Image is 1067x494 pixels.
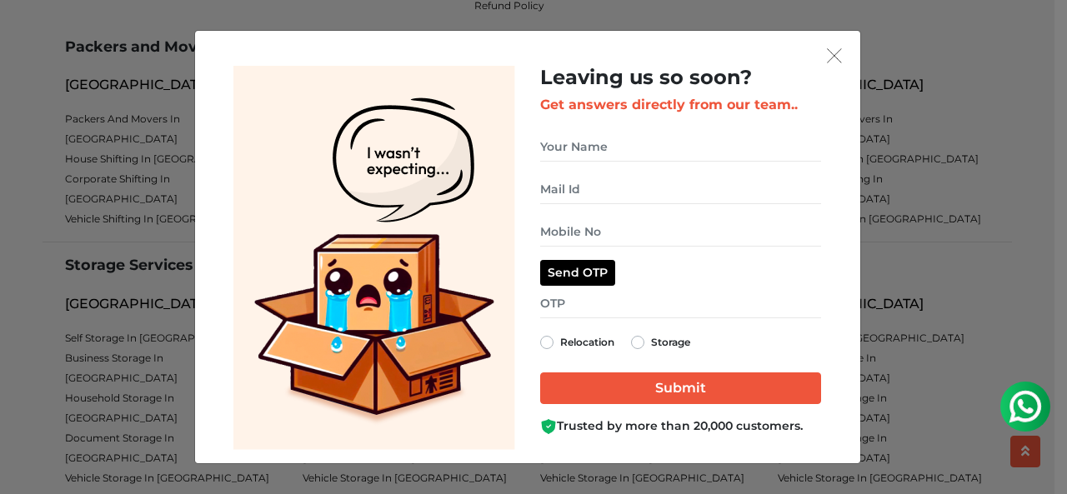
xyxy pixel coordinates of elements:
input: Mail Id [540,175,821,204]
input: Submit [540,372,821,404]
img: exit [827,48,842,63]
h2: Leaving us so soon? [540,66,821,90]
label: Relocation [560,332,614,352]
div: Trusted by more than 20,000 customers. [540,417,821,435]
h3: Get answers directly from our team.. [540,97,821,112]
img: whatsapp-icon.svg [17,17,50,50]
input: OTP [540,289,821,318]
img: Boxigo Customer Shield [540,418,557,435]
button: Send OTP [540,260,615,286]
img: Lead Welcome Image [233,66,515,450]
input: Mobile No [540,217,821,247]
input: Your Name [540,132,821,162]
label: Storage [651,332,690,352]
